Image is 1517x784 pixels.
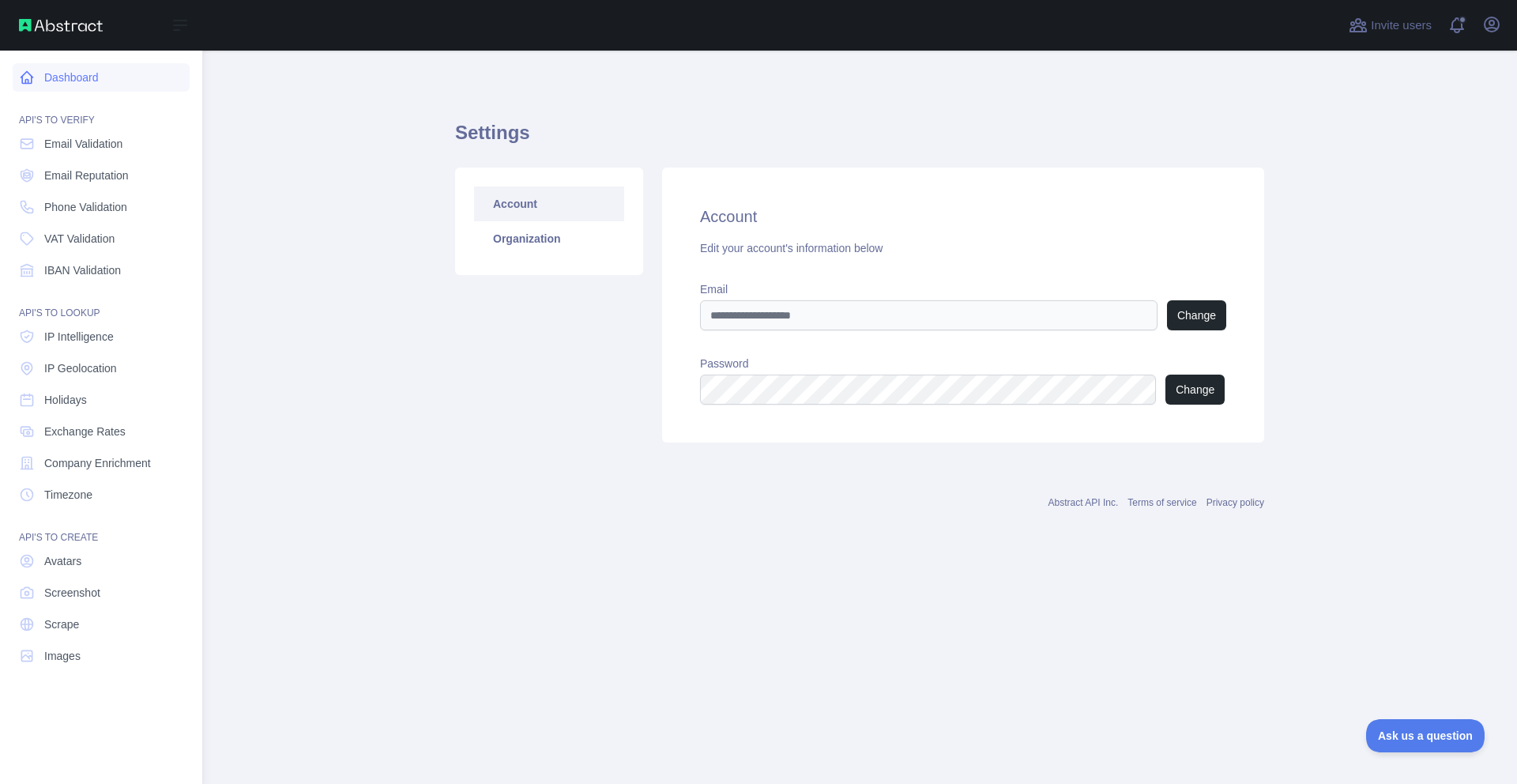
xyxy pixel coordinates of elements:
img: Abstract API [19,19,103,32]
a: Organization [474,221,624,256]
a: Email Reputation [13,161,190,190]
a: Holidays [13,386,190,414]
span: Avatars [44,553,81,569]
a: Timezone [13,481,190,509]
span: IP Geolocation [44,360,117,376]
a: Terms of service [1127,497,1196,508]
span: Invite users [1371,17,1432,35]
span: Images [44,648,81,664]
a: Account [474,187,624,221]
div: API'S TO VERIFY [13,95,190,126]
iframe: Toggle Customer Support [1366,719,1485,752]
a: Abstract API Inc. [1048,497,1119,508]
a: Email Validation [13,130,190,158]
a: IBAN Validation [13,256,190,285]
div: Edit your account's information below [700,240,1226,256]
label: Password [700,356,1226,371]
span: VAT Validation [44,231,115,247]
button: Change [1165,375,1225,405]
div: API'S TO CREATE [13,512,190,544]
span: Exchange Rates [44,424,126,439]
label: Email [700,281,1226,297]
span: IBAN Validation [44,262,121,278]
span: Email Reputation [44,168,129,183]
span: Holidays [44,392,87,408]
a: Company Enrichment [13,449,190,477]
a: VAT Validation [13,224,190,253]
div: API'S TO LOOKUP [13,288,190,319]
a: Screenshot [13,579,190,607]
span: Phone Validation [44,199,127,215]
a: Scrape [13,610,190,639]
span: Email Validation [44,136,122,152]
a: Images [13,642,190,670]
span: Screenshot [44,585,100,601]
a: IP Intelligence [13,322,190,351]
a: IP Geolocation [13,354,190,383]
a: Privacy policy [1206,497,1264,508]
h2: Account [700,205,1226,228]
span: Company Enrichment [44,455,151,471]
button: Change [1167,300,1226,330]
h1: Settings [455,120,1264,158]
span: IP Intelligence [44,329,114,345]
span: Scrape [44,616,79,632]
a: Dashboard [13,63,190,92]
button: Invite users [1346,13,1435,38]
a: Avatars [13,547,190,575]
a: Exchange Rates [13,417,190,446]
a: Phone Validation [13,193,190,221]
span: Timezone [44,487,92,503]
